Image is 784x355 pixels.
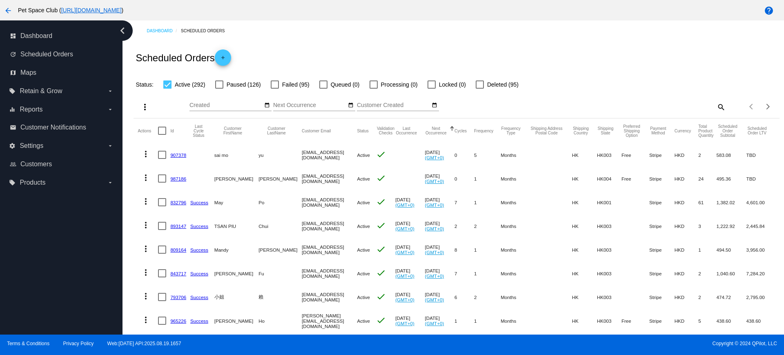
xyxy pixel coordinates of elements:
mat-icon: more_vert [141,268,151,277]
mat-cell: 1,382.02 [717,190,746,214]
mat-cell: 3 [698,214,716,238]
a: Success [190,318,208,324]
mat-cell: Free [621,143,649,167]
a: Dashboard [147,25,181,37]
a: Success [190,200,208,205]
mat-cell: [PERSON_NAME] [214,309,258,333]
mat-cell: HKD [675,261,699,285]
mat-header-cell: Actions [138,118,158,143]
button: Change sorting for LastProcessingCycleId [190,124,207,138]
mat-icon: help [764,6,774,16]
mat-cell: HK003 [597,143,621,167]
span: Deleted (95) [487,80,519,89]
a: 843717 [170,271,186,276]
mat-cell: May [214,190,258,214]
i: local_offer [9,179,16,186]
mat-cell: Stripe [649,190,675,214]
a: (GMT+0) [395,273,414,279]
mat-cell: HK [572,143,597,167]
a: (GMT+0) [425,273,444,279]
mat-cell: HK004 [597,167,621,190]
i: dashboard [10,33,16,39]
button: Change sorting for Status [357,128,368,133]
button: Change sorting for FrequencyType [501,126,521,135]
a: (GMT+0) [425,155,444,160]
mat-cell: 474.72 [717,285,746,309]
mat-cell: [EMAIL_ADDRESS][DOMAIN_NAME] [302,261,357,285]
mat-cell: Mandy [214,238,258,261]
mat-cell: 0 [454,167,474,190]
mat-cell: 7 [454,261,474,285]
mat-cell: Stripe [649,238,675,261]
i: settings [9,143,16,149]
mat-header-cell: Validation Checks [376,118,395,143]
mat-cell: 3,956.00 [746,238,775,261]
button: Change sorting for PaymentMethod.Type [649,126,667,135]
mat-cell: 6 [454,285,474,309]
mat-cell: 494.50 [717,238,746,261]
span: Active [357,271,370,276]
mat-cell: Months [501,190,528,214]
a: Privacy Policy [63,341,94,346]
mat-cell: Free [621,309,649,333]
mat-cell: 賴 [258,285,302,309]
mat-cell: 0 [454,143,474,167]
span: Failed (95) [282,80,310,89]
mat-cell: [EMAIL_ADDRESS][DOMAIN_NAME] [302,143,357,167]
button: Change sorting for LifetimeValue [746,126,768,135]
a: map Maps [10,66,114,79]
mat-icon: more_vert [141,291,151,301]
input: Customer Created [357,102,430,109]
span: Active [357,247,370,252]
mat-cell: Ho [258,309,302,333]
mat-cell: HKD [675,190,699,214]
mat-cell: [EMAIL_ADDRESS][DOMAIN_NAME] [302,190,357,214]
mat-cell: 438.60 [746,309,775,333]
mat-cell: HKD [675,214,699,238]
mat-cell: Months [501,214,528,238]
mat-icon: check [376,268,386,278]
mat-cell: 1 [474,238,501,261]
mat-icon: search [716,100,726,113]
a: [URL][DOMAIN_NAME] [61,7,122,13]
a: people_outline Customers [10,158,114,171]
span: Active [357,152,370,158]
mat-cell: Fu [258,261,302,285]
mat-icon: date_range [264,102,270,109]
i: arrow_drop_down [107,179,114,186]
span: Copyright © 2024 QPilot, LLC [399,341,777,346]
a: (GMT+0) [425,250,444,255]
mat-cell: 1,222.92 [717,214,746,238]
a: email Customer Notifications [10,121,114,134]
mat-icon: more_vert [141,149,151,159]
mat-cell: 1 [474,167,501,190]
mat-icon: check [376,315,386,325]
mat-cell: [DATE] [425,238,454,261]
mat-cell: [PERSON_NAME] [214,261,258,285]
mat-cell: 583.08 [717,143,746,167]
mat-cell: [DATE] [425,143,454,167]
mat-cell: Months [501,143,528,167]
a: (GMT+0) [425,297,444,302]
span: Retain & Grow [20,87,62,95]
i: local_offer [9,88,16,94]
button: Change sorting for Subtotal [717,124,739,138]
a: 832796 [170,200,186,205]
button: Change sorting for Cycles [454,128,467,133]
mat-cell: 1,040.60 [717,261,746,285]
a: dashboard Dashboard [10,29,114,42]
mat-cell: 4,601.00 [746,190,775,214]
mat-icon: check [376,244,386,254]
mat-cell: [DATE] [425,190,454,214]
mat-icon: check [376,292,386,301]
mat-cell: 61 [698,190,716,214]
mat-cell: HKD [675,309,699,333]
input: Created [189,102,263,109]
mat-cell: [DATE] [395,261,425,285]
mat-cell: 5 [698,309,716,333]
mat-cell: [DATE] [395,190,425,214]
mat-cell: [DATE] [425,214,454,238]
a: 907378 [170,152,186,158]
span: Locked (0) [439,80,466,89]
mat-cell: HKD [675,143,699,167]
